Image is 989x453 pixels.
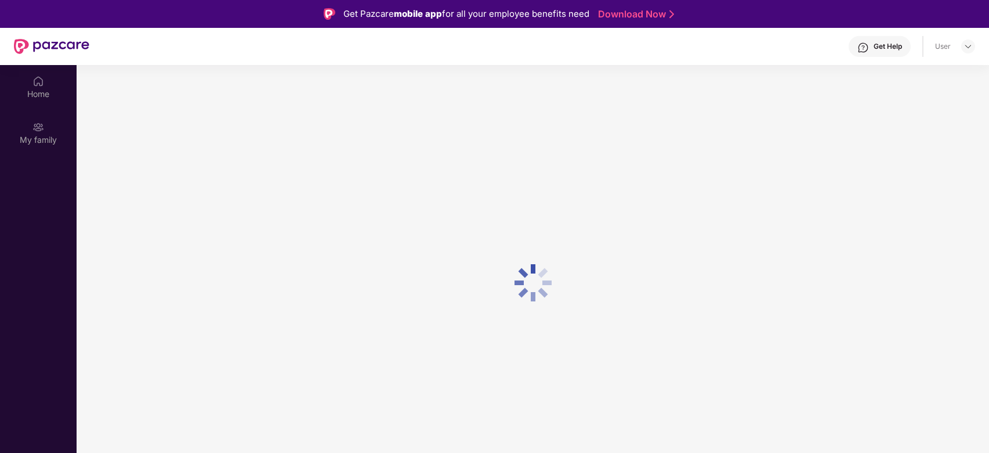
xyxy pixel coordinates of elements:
img: svg+xml;base64,PHN2ZyBpZD0iRHJvcGRvd24tMzJ4MzIiIHhtbG5zPSJodHRwOi8vd3d3LnczLm9yZy8yMDAwL3N2ZyIgd2... [963,42,973,51]
div: Get Pazcare for all your employee benefits need [343,7,589,21]
img: New Pazcare Logo [14,39,89,54]
a: Download Now [598,8,671,20]
img: svg+xml;base64,PHN2ZyB3aWR0aD0iMjAiIGhlaWdodD0iMjAiIHZpZXdCb3g9IjAgMCAyMCAyMCIgZmlsbD0ibm9uZSIgeG... [32,121,44,133]
strong: mobile app [394,8,442,19]
img: svg+xml;base64,PHN2ZyBpZD0iSG9tZSIgeG1sbnM9Imh0dHA6Ly93d3cudzMub3JnLzIwMDAvc3ZnIiB3aWR0aD0iMjAiIG... [32,75,44,87]
div: Get Help [874,42,902,51]
div: User [935,42,951,51]
img: Stroke [669,8,674,20]
img: Logo [324,8,335,20]
img: svg+xml;base64,PHN2ZyBpZD0iSGVscC0zMngzMiIgeG1sbnM9Imh0dHA6Ly93d3cudzMub3JnLzIwMDAvc3ZnIiB3aWR0aD... [857,42,869,53]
